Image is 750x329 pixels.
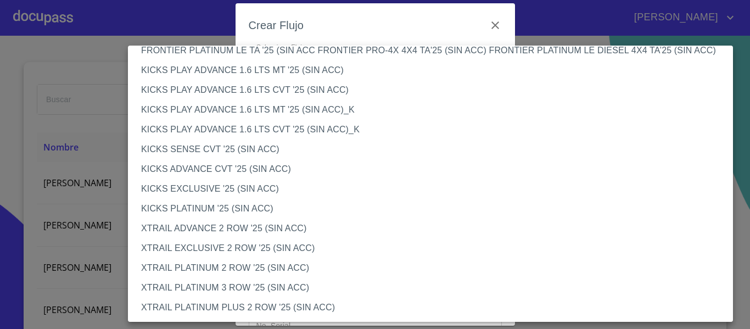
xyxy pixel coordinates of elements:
[128,100,741,120] li: KICKS PLAY ADVANCE 1.6 LTS MT '25 (SIN ACC)_K
[128,278,741,298] li: XTRAIL PLATINUM 3 ROW '25 (SIN ACC)
[128,298,741,317] li: XTRAIL PLATINUM PLUS 2 ROW '25 (SIN ACC)
[128,199,741,219] li: KICKS PLATINUM '25 (SIN ACC)
[128,219,741,238] li: XTRAIL ADVANCE 2 ROW '25 (SIN ACC)
[128,159,741,179] li: KICKS ADVANCE CVT '25 (SIN ACC)
[128,258,741,278] li: XTRAIL PLATINUM 2 ROW '25 (SIN ACC)
[128,60,741,80] li: KICKS PLAY ADVANCE 1.6 LTS MT '25 (SIN ACC)
[128,238,741,258] li: XTRAIL EXCLUSIVE 2 ROW '25 (SIN ACC)
[128,120,741,140] li: KICKS PLAY ADVANCE 1.6 LTS CVT '25 (SIN ACC)_K
[128,179,741,199] li: KICKS EXCLUSIVE '25 (SIN ACC)
[128,140,741,159] li: KICKS SENSE CVT '25 (SIN ACC)
[128,80,741,100] li: KICKS PLAY ADVANCE 1.6 LTS CVT '25 (SIN ACC)
[128,41,741,60] li: FRONTIER PLATINUM LE TA '25 (SIN ACC FRONTIER PRO-4X 4X4 TA'25 (SIN ACC) FRONTIER PLATINUM LE DIE...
